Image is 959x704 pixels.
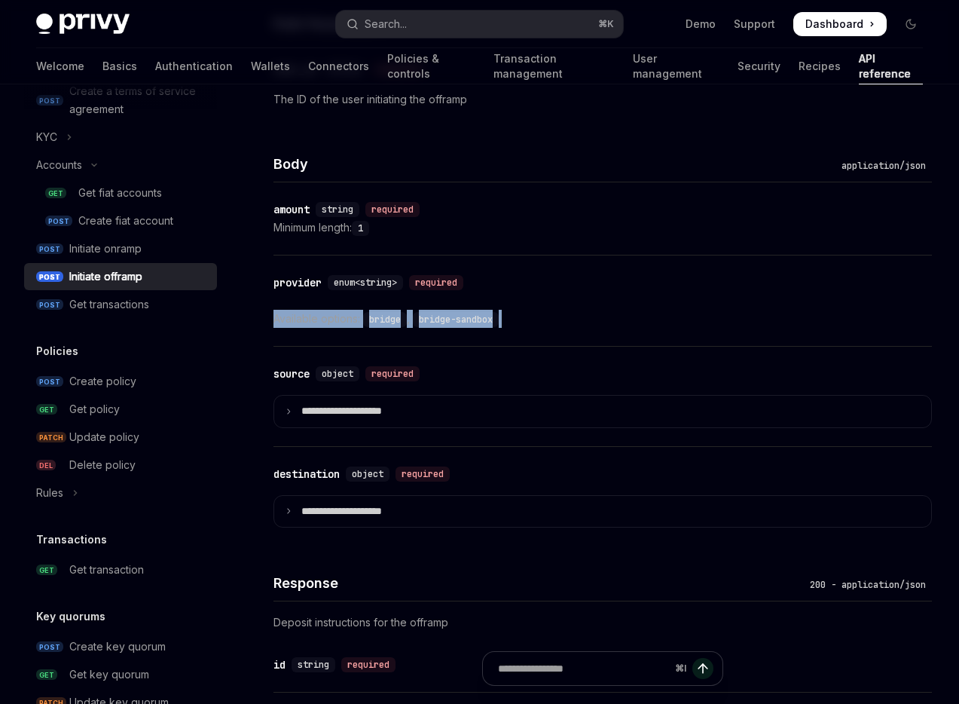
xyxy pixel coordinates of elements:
h5: Key quorums [36,608,105,626]
a: Wallets [251,48,290,84]
div: required [365,366,420,381]
div: Get transactions [69,295,149,314]
span: GET [36,669,57,681]
a: Policies & controls [387,48,475,84]
a: GETGet fiat accounts [24,179,217,207]
span: POST [36,641,63,653]
div: KYC [36,128,57,146]
span: GET [36,565,57,576]
code: bridge-sandbox [413,312,499,327]
button: Toggle Rules section [24,479,217,507]
span: POST [36,271,63,283]
a: Demo [686,17,716,32]
a: Transaction management [493,48,615,84]
a: GETGet policy [24,396,217,423]
div: Get transaction [69,561,144,579]
p: Deposit instructions for the offramp [273,614,932,632]
a: API reference [859,48,923,84]
a: GETGet key quorum [24,661,217,688]
p: The ID of the user initiating the offramp [273,90,932,109]
a: Support [734,17,775,32]
div: 200 - application/json [804,577,932,592]
div: Create policy [69,372,136,390]
div: Get policy [69,400,120,418]
h4: Response [273,573,804,593]
span: GET [45,188,66,199]
div: Initiate offramp [69,268,142,286]
span: POST [45,216,72,227]
div: amount [273,202,310,217]
span: ⌘ K [598,18,614,30]
span: enum<string> [334,277,397,289]
a: POSTInitiate offramp [24,263,217,290]
div: Get fiat accounts [78,184,162,202]
button: Open search [336,11,624,38]
h4: Body [273,154,835,174]
div: Create fiat account [78,212,173,230]
div: destination [273,467,340,482]
a: POSTGet transactions [24,291,217,318]
div: Available options: [273,310,932,328]
button: Toggle KYC section [24,124,217,151]
div: Update policy [69,428,139,446]
span: Dashboard [805,17,863,32]
a: Welcome [36,48,84,84]
input: Ask a question... [498,652,669,685]
span: DEL [36,460,56,471]
div: application/json [835,158,932,173]
h5: Transactions [36,531,107,549]
img: dark logo [36,14,130,35]
h5: Policies [36,342,78,360]
span: POST [36,299,63,311]
div: Rules [36,484,63,502]
span: object [352,468,383,480]
div: required [396,467,450,482]
a: PATCHUpdate policy [24,424,217,451]
a: POSTCreate fiat account [24,207,217,234]
a: POSTCreate policy [24,368,217,395]
button: Toggle Accounts section [24,152,217,179]
a: Connectors [308,48,369,84]
div: Accounts [36,156,82,174]
div: Create key quorum [69,638,166,656]
div: Delete policy [69,456,136,474]
span: GET [36,404,57,415]
div: provider [273,275,322,290]
a: Authentication [155,48,233,84]
a: GETGet transaction [24,556,217,583]
div: required [409,275,463,290]
a: Security [738,48,780,84]
a: Dashboard [793,12,887,36]
code: 1 [352,221,369,236]
span: POST [36,376,63,387]
a: POSTInitiate onramp [24,235,217,262]
a: POSTCreate key quorum [24,633,217,660]
a: DELDelete policy [24,451,217,479]
a: User management [633,48,719,84]
span: POST [36,243,63,255]
div: Get key quorum [69,666,149,684]
span: string [322,204,353,216]
div: Initiate onramp [69,240,142,258]
span: object [322,368,353,380]
div: Minimum length: [273,219,932,237]
span: PATCH [36,432,66,443]
div: , [363,310,413,328]
a: Recipes [799,48,841,84]
button: Toggle dark mode [899,12,923,36]
div: Search... [365,15,407,33]
button: Send message [692,658,713,679]
code: bridge [363,312,407,327]
div: required [365,202,420,217]
a: Basics [102,48,137,84]
div: source [273,366,310,381]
